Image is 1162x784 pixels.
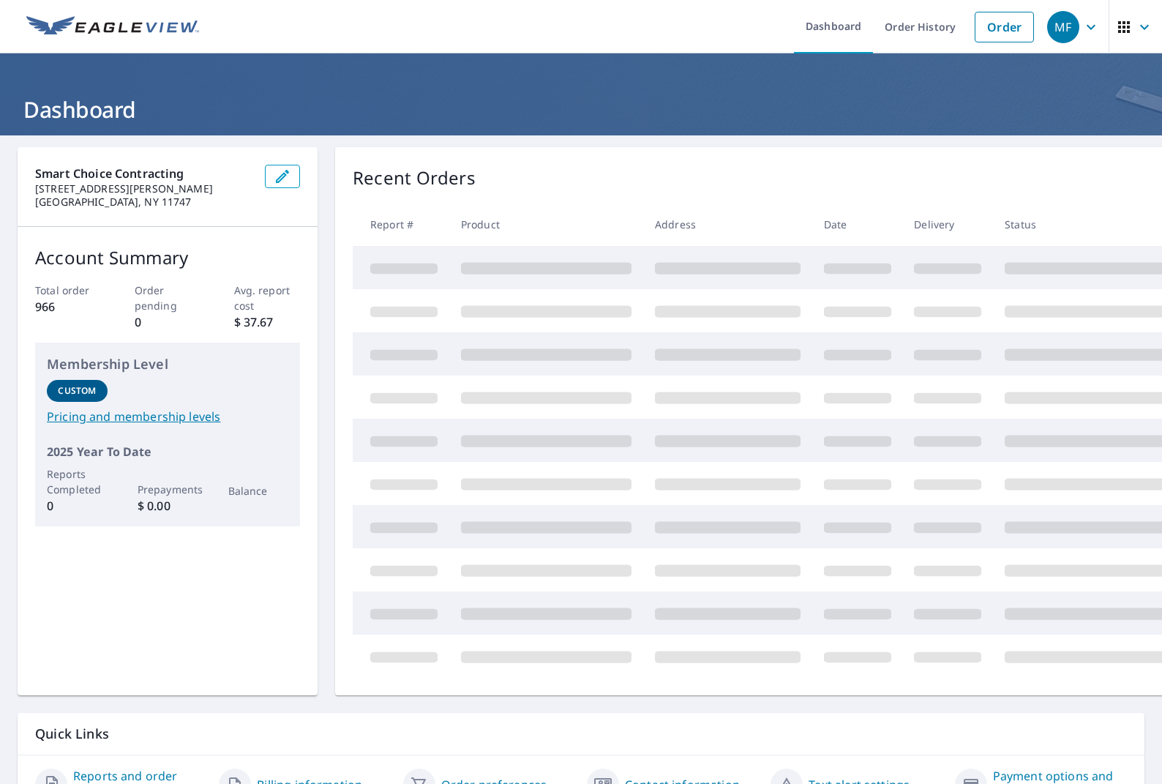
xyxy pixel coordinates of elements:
p: Order pending [135,283,201,313]
th: Date [812,203,903,246]
p: $ 37.67 [234,313,301,331]
th: Report # [353,203,449,246]
th: Product [449,203,643,246]
th: Delivery [902,203,993,246]
p: Avg. report cost [234,283,301,313]
p: Recent Orders [353,165,476,191]
p: 0 [135,313,201,331]
img: EV Logo [26,16,199,38]
p: Reports Completed [47,466,108,497]
a: Order [975,12,1034,42]
p: Quick Links [35,725,1127,743]
p: 0 [47,497,108,515]
p: Smart Choice Contracting [35,165,253,182]
p: [STREET_ADDRESS][PERSON_NAME] [35,182,253,195]
p: Membership Level [47,354,288,374]
p: $ 0.00 [138,497,198,515]
p: Account Summary [35,244,300,271]
p: Custom [58,384,96,397]
div: MF [1047,11,1079,43]
p: [GEOGRAPHIC_DATA], NY 11747 [35,195,253,209]
p: Prepayments [138,482,198,497]
a: Pricing and membership levels [47,408,288,425]
p: Balance [228,483,289,499]
h1: Dashboard [18,94,1144,124]
th: Address [643,203,812,246]
p: Total order [35,283,102,298]
p: 2025 Year To Date [47,443,288,460]
p: 966 [35,298,102,316]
